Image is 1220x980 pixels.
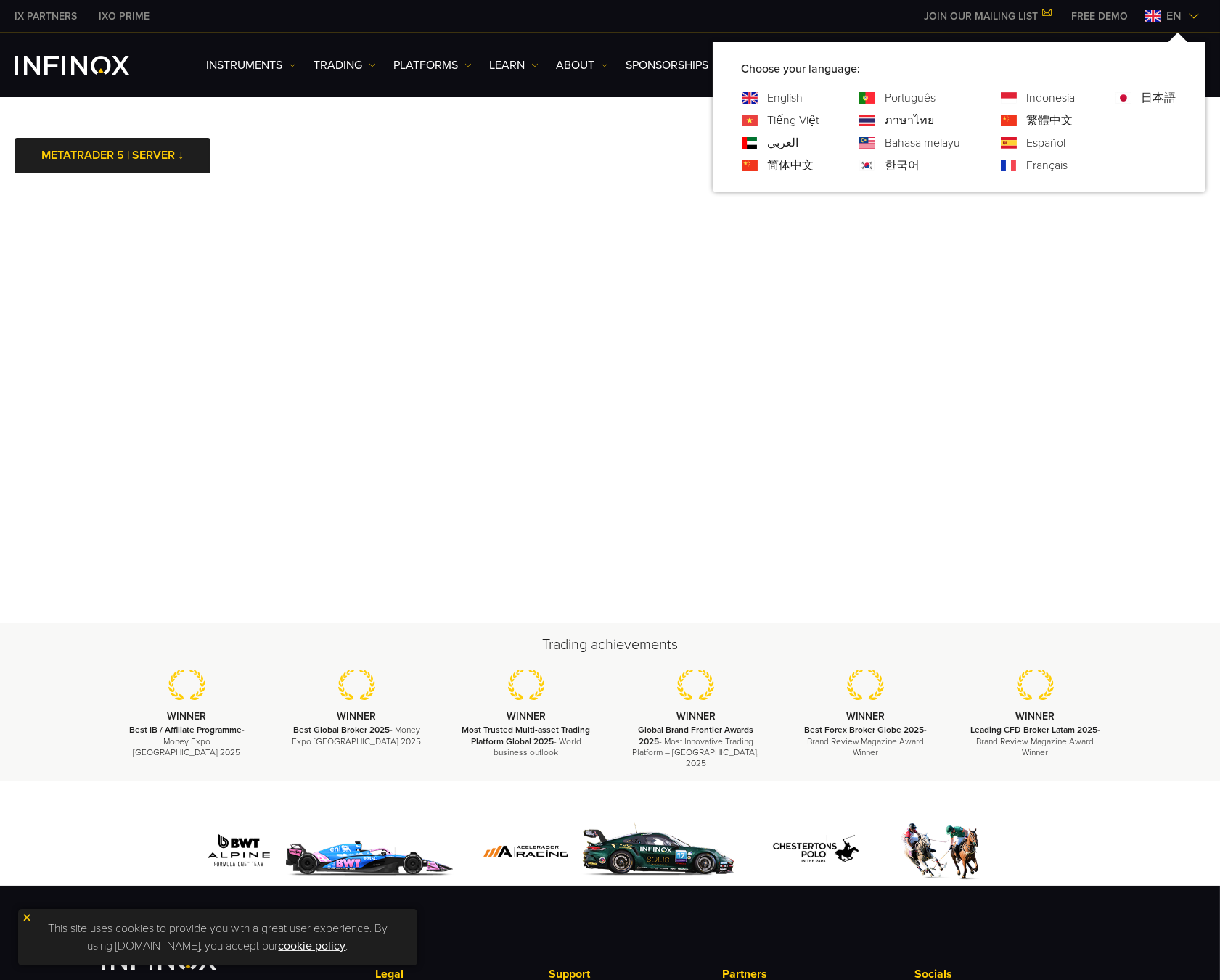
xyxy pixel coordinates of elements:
[768,157,814,174] a: Language
[804,725,924,735] strong: Best Forex Broker Globe 2025
[1027,89,1076,107] a: Language
[459,725,593,758] p: - World business outlook
[167,710,206,722] strong: WINNER
[25,916,410,958] p: This site uses cookies to provide you with a great user experience. By using [DOMAIN_NAME], you a...
[1027,157,1068,174] a: Language
[885,157,920,174] a: Language
[629,725,763,769] p: - Most Innovative Trading Platform – [GEOGRAPHIC_DATA], 2025
[394,57,472,74] a: PLATFORMS
[557,57,608,74] a: ABOUT
[1027,112,1073,129] a: Language
[15,138,210,173] a: METATRADER 5 | SERVER ↓
[846,710,885,722] strong: WINNER
[4,9,89,24] a: INFINOX
[676,710,716,722] strong: WINNER
[22,913,32,923] img: yellow close icon
[885,134,961,152] a: Language
[1027,134,1066,152] a: Language
[885,112,935,129] a: Language
[768,134,799,152] a: Language
[462,725,590,746] strong: Most Trusted Multi-asset Trading Platform Global 2025
[314,57,376,74] a: TRADING
[1015,710,1055,722] strong: WINNER
[768,89,803,107] a: Language
[102,635,1118,655] h2: Trading achievements
[742,60,1176,78] p: Choose your language:
[279,939,346,953] a: cookie policy
[15,56,163,75] a: INFINOX Logo
[970,725,1097,735] strong: Leading CFD Broker Latam 2025
[768,112,819,129] a: Language
[1142,89,1176,107] a: Language
[490,57,539,74] a: Learn
[290,725,423,746] p: - Money Expo [GEOGRAPHIC_DATA] 2025
[120,725,254,758] p: - Money Expo [GEOGRAPHIC_DATA] 2025
[293,725,390,735] strong: Best Global Broker 2025
[337,710,376,722] strong: WINNER
[207,57,296,74] a: Instruments
[1061,9,1139,24] a: INFINOX MENU
[507,710,546,722] strong: WINNER
[638,725,753,746] strong: Global Brand Frontier Awards 2025
[89,9,161,24] a: INFINOX
[885,89,936,107] a: Language
[1161,7,1188,25] span: en
[799,725,933,758] p: - Brand Review Magazine Award Winner
[968,725,1102,758] p: - Brand Review Magazine Award Winner
[626,57,709,74] a: SPONSORSHIPS
[914,10,1061,22] a: JOIN OUR MAILING LIST
[129,725,242,735] strong: Best IB / Affiliate Programme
